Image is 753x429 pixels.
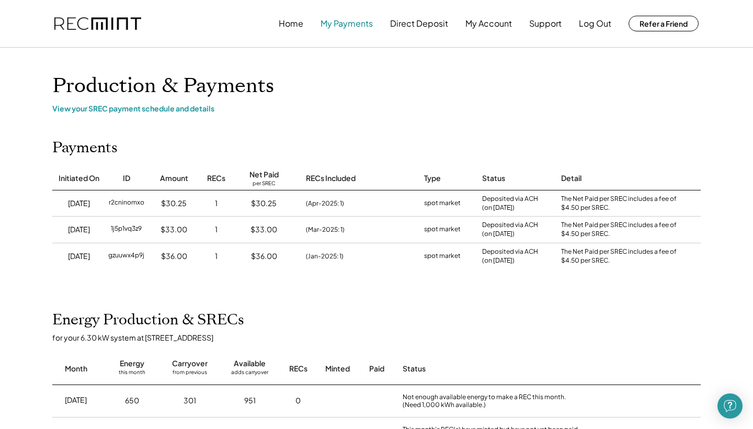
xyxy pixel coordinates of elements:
div: $30.25 [161,198,187,209]
div: (Jan-2025: 1) [306,252,344,261]
div: gzuuwx4p9j [108,251,144,262]
button: Home [279,13,303,34]
div: [DATE] [65,395,87,405]
div: $36.00 [251,251,277,262]
div: $30.25 [251,198,277,209]
div: View your SREC payment schedule and details [52,104,701,113]
div: The Net Paid per SREC includes a fee of $4.50 per SREC. [561,221,681,239]
div: Available [234,358,266,369]
div: [DATE] [68,251,90,262]
div: $33.00 [161,224,187,235]
div: Initiated On [59,173,99,184]
div: [DATE] [68,224,90,235]
div: this month [119,369,145,379]
div: Minted [325,364,350,374]
h1: Production & Payments [52,74,701,98]
div: spot market [424,251,461,262]
div: from previous [173,369,207,379]
div: 951 [244,396,256,406]
div: 1 [215,224,218,235]
div: $36.00 [161,251,187,262]
div: Deposited via ACH (on [DATE]) [482,221,538,239]
div: Deposited via ACH (on [DATE]) [482,195,538,212]
div: for your 6.30 kW system at [STREET_ADDRESS] [52,333,711,342]
div: Detail [561,173,581,184]
div: [DATE] [68,198,90,209]
div: Carryover [172,358,208,369]
div: ID [123,173,130,184]
div: The Net Paid per SREC includes a fee of $4.50 per SREC. [561,247,681,265]
div: RECs [207,173,225,184]
div: spot market [424,224,461,235]
div: RECs [289,364,307,374]
div: per SREC [253,180,276,188]
div: r2cninomxo [109,198,144,209]
button: Direct Deposit [390,13,448,34]
div: Status [482,173,505,184]
h2: Payments [52,139,118,157]
div: Status [403,364,580,374]
div: Paid [369,364,384,374]
div: Deposited via ACH (on [DATE]) [482,247,538,265]
h2: Energy Production & SRECs [52,311,244,329]
div: Type [424,173,441,184]
div: Net Paid [249,170,279,180]
button: Refer a Friend [629,16,699,31]
button: My Payments [321,13,373,34]
div: adds carryover [231,369,268,379]
div: Month [65,364,87,374]
div: The Net Paid per SREC includes a fee of $4.50 per SREC. [561,195,681,212]
div: Amount [160,173,188,184]
div: Open Intercom Messenger [717,393,743,419]
div: 0 [295,396,301,406]
div: (Mar-2025: 1) [306,225,345,234]
div: RECs Included [306,173,356,184]
div: Not enough available energy to make a REC this month. (Need 1,000 kWh available.) [403,393,580,409]
div: 650 [125,396,139,406]
img: recmint-logotype%403x.png [54,17,141,30]
button: Support [529,13,562,34]
div: spot market [424,198,461,209]
div: Energy [120,358,144,369]
div: 1 [215,198,218,209]
div: 1j5p1vq3z9 [111,224,142,235]
div: (Apr-2025: 1) [306,199,344,208]
div: $33.00 [250,224,277,235]
div: 1 [215,251,218,262]
div: 301 [184,396,196,406]
button: My Account [465,13,512,34]
button: Log Out [579,13,611,34]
